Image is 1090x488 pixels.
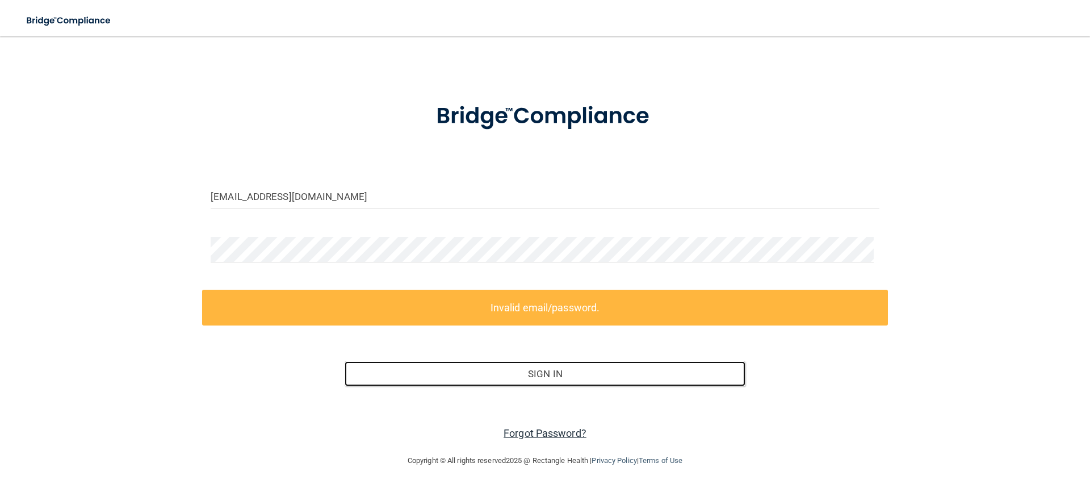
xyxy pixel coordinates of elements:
[338,443,752,479] div: Copyright © All rights reserved 2025 @ Rectangle Health | |
[17,9,121,32] img: bridge_compliance_login_screen.278c3ca4.svg
[413,87,677,146] img: bridge_compliance_login_screen.278c3ca4.svg
[211,183,879,209] input: Email
[639,456,682,465] a: Terms of Use
[592,456,636,465] a: Privacy Policy
[202,290,888,326] label: Invalid email/password.
[504,427,586,439] a: Forgot Password?
[345,361,746,386] button: Sign In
